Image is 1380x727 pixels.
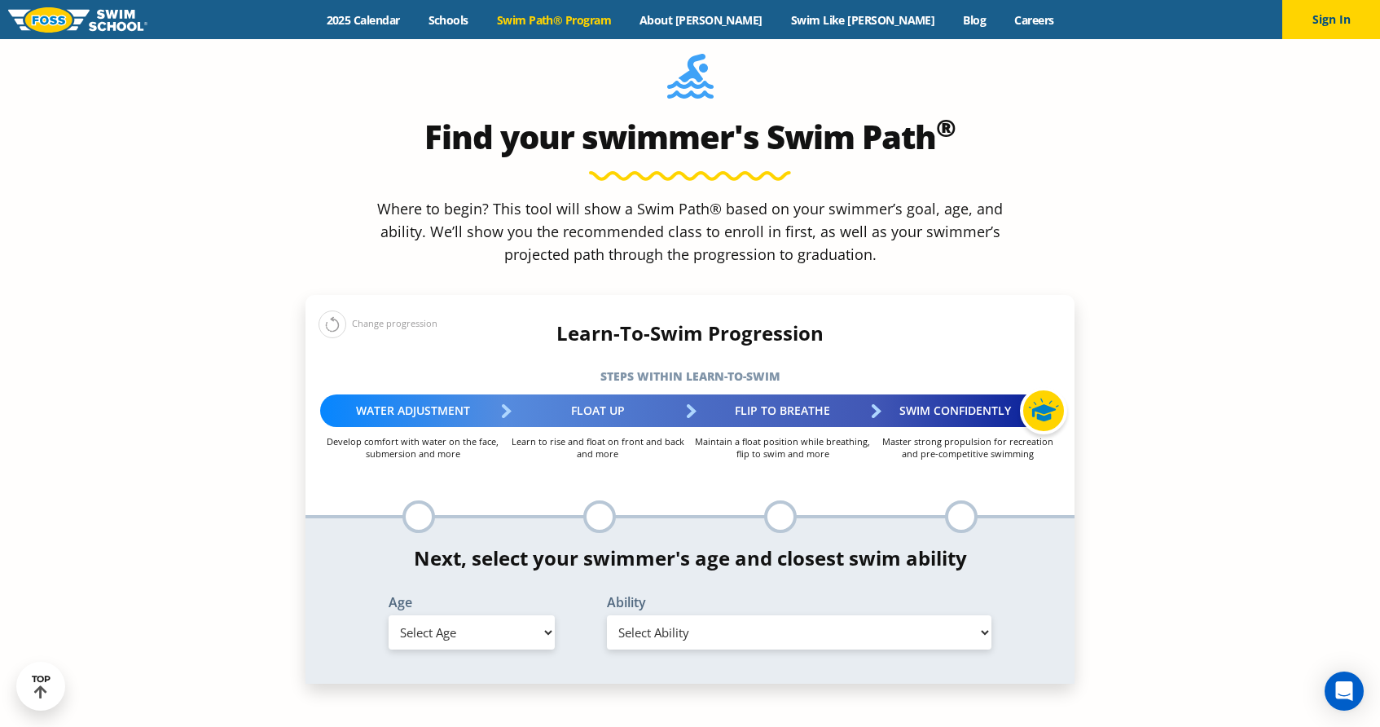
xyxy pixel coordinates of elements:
[305,322,1075,345] h4: Learn-To-Swim Progression
[505,394,690,427] div: Float Up
[312,12,414,28] a: 2025 Calendar
[32,674,51,699] div: TOP
[371,197,1009,266] p: Where to begin? This tool will show a Swim Path® based on your swimmer’s goal, age, and ability. ...
[1325,672,1364,711] div: Open Intercom Messenger
[875,435,1060,460] p: Master strong propulsion for recreation and pre-competitive swimming
[320,394,505,427] div: Water Adjustment
[626,12,777,28] a: About [PERSON_NAME]
[607,596,991,609] label: Ability
[690,394,875,427] div: Flip to Breathe
[414,12,482,28] a: Schools
[305,547,1075,570] h4: Next, select your swimmer's age and closest swim ability
[482,12,625,28] a: Swim Path® Program
[776,12,949,28] a: Swim Like [PERSON_NAME]
[305,117,1075,156] h2: Find your swimmer's Swim Path
[936,111,956,144] sup: ®
[505,435,690,460] p: Learn to rise and float on front and back and more
[8,7,147,33] img: FOSS Swim School Logo
[949,12,1000,28] a: Blog
[389,596,555,609] label: Age
[320,435,505,460] p: Develop comfort with water on the face, submersion and more
[1000,12,1068,28] a: Careers
[875,394,1060,427] div: Swim Confidently
[319,310,437,338] div: Change progression
[667,54,714,109] img: Foss-Location-Swimming-Pool-Person.svg
[305,365,1075,388] h5: Steps within Learn-to-Swim
[690,435,875,460] p: Maintain a float position while breathing, flip to swim and more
